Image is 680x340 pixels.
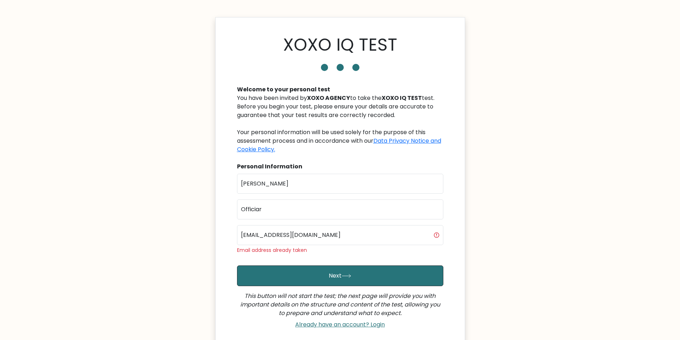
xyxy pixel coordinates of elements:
div: Email address already taken [237,247,443,254]
i: This button will not start the test; the next page will provide you with important details on the... [240,292,440,317]
a: Data Privacy Notice and Cookie Policy. [237,137,441,153]
h1: XOXO IQ TEST [283,35,397,55]
input: First name [237,174,443,194]
b: XOXO IQ TEST [382,94,422,102]
input: Last name [237,199,443,219]
div: Welcome to your personal test [237,85,443,94]
a: Already have an account? Login [292,320,388,329]
div: Personal Information [237,162,443,171]
div: You have been invited by to take the test. Before you begin your test, please ensure your details... [237,94,443,154]
b: XOXO AGENCY [307,94,350,102]
button: Next [237,265,443,286]
input: Email [237,225,443,245]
